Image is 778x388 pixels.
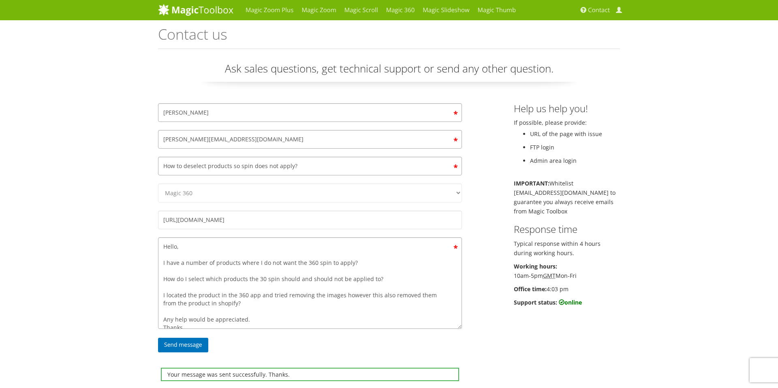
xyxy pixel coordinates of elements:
[158,61,620,82] p: Ask sales questions, get technical support or send any other question.
[514,285,547,293] b: Office time:
[514,262,557,270] b: Working hours:
[158,4,233,16] img: MagicToolbox.com - Image tools for your website
[158,211,462,229] input: Your website
[158,103,462,381] form: Contact form
[514,179,620,216] p: Whitelist [EMAIL_ADDRESS][DOMAIN_NAME] to guarantee you always receive emails from Magic Toolbox
[514,179,549,187] b: IMPORTANT:
[158,103,462,122] input: Your name
[530,143,620,152] li: FTP login
[158,157,462,175] input: Subject
[559,298,582,306] b: online
[158,130,462,149] input: Email
[158,26,620,49] h1: Contact us
[588,6,610,14] span: Contact
[543,272,556,279] acronym: Greenwich Mean Time
[514,224,620,235] h3: Response time
[514,262,620,280] p: 10am-5pm Mon-Fri
[508,103,626,311] div: If possible, please provide:
[530,156,620,165] li: Admin area login
[514,298,557,306] b: Support status:
[514,284,620,294] p: 4:03 pm
[158,338,208,352] input: Send message
[530,129,620,139] li: URL of the page with issue
[514,239,620,258] p: Typical response within 4 hours during working hours.
[514,103,620,114] h3: Help us help you!
[161,368,459,381] div: Your message was sent successfully. Thanks.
